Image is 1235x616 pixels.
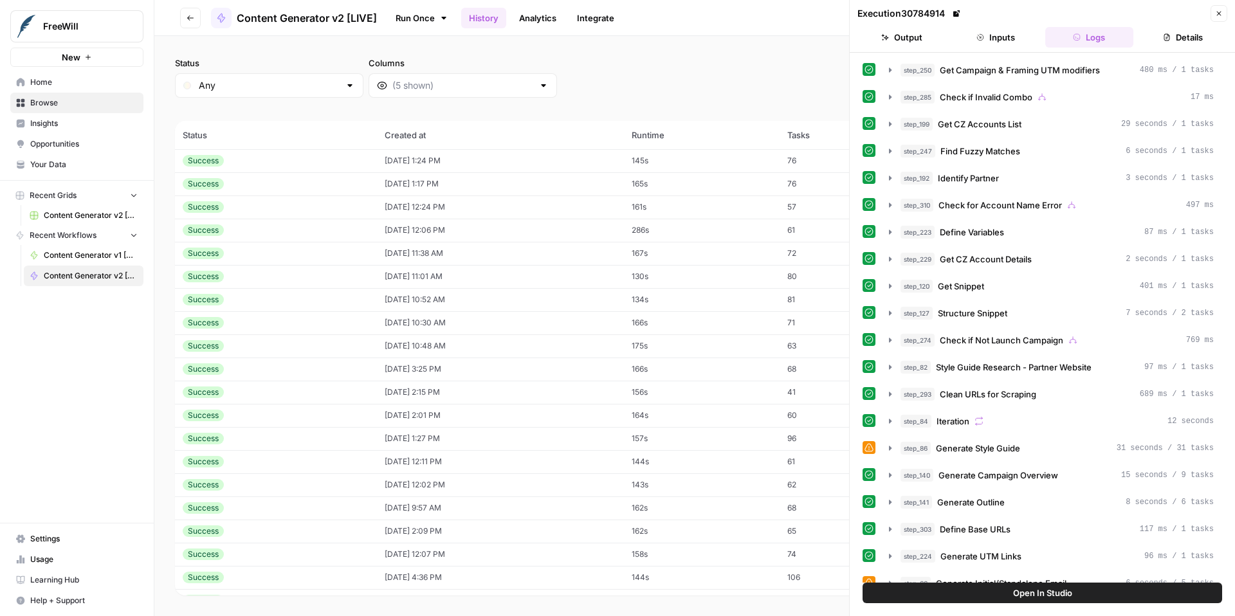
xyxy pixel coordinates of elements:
[901,64,935,77] span: step_250
[183,248,224,259] div: Success
[1126,577,1214,589] span: 6 seconds / 5 tasks
[183,572,224,583] div: Success
[780,195,902,219] td: 57
[624,334,780,358] td: 175s
[1144,550,1214,562] span: 96 ms / 1 tasks
[881,465,1221,485] button: 15 seconds / 9 tasks
[1126,496,1214,508] span: 8 seconds / 6 tasks
[10,529,143,549] a: Settings
[183,433,224,444] div: Success
[369,57,557,69] label: Columns
[183,340,224,352] div: Success
[183,363,224,375] div: Success
[377,288,625,311] td: [DATE] 10:52 AM
[1121,469,1214,481] span: 15 seconds / 9 tasks
[377,381,625,404] td: [DATE] 2:15 PM
[881,276,1221,296] button: 401 ms / 1 tasks
[30,554,138,565] span: Usage
[624,149,780,172] td: 145s
[940,388,1036,401] span: Clean URLs for Scraping
[901,415,931,428] span: step_84
[901,145,935,158] span: step_247
[780,172,902,195] td: 76
[780,334,902,358] td: 63
[377,311,625,334] td: [DATE] 10:30 AM
[183,548,224,560] div: Success
[183,201,224,213] div: Success
[881,168,1221,188] button: 3 seconds / 1 tasks
[901,172,933,185] span: step_192
[780,543,902,566] td: 74
[10,570,143,590] a: Learning Hub
[24,266,143,286] a: Content Generator v2 [LIVE]
[780,450,902,473] td: 61
[901,469,933,482] span: step_140
[881,141,1221,161] button: 6 seconds / 1 tasks
[624,496,780,520] td: 162s
[624,311,780,334] td: 166s
[624,543,780,566] td: 158s
[780,520,902,543] td: 65
[1126,172,1214,184] span: 3 seconds / 1 tasks
[780,121,902,149] th: Tasks
[237,10,377,26] span: Content Generator v2 [LIVE]
[10,48,143,67] button: New
[624,473,780,496] td: 143s
[175,57,363,69] label: Status
[938,172,999,185] span: Identify Partner
[901,442,931,455] span: step_86
[780,149,902,172] td: 76
[24,245,143,266] a: Content Generator v1 [DEPRECATED]
[183,595,224,606] div: Success
[780,311,902,334] td: 71
[62,51,80,64] span: New
[624,219,780,242] td: 286s
[951,27,1040,48] button: Inputs
[10,134,143,154] a: Opportunities
[1140,280,1214,292] span: 401 ms / 1 tasks
[863,583,1222,603] button: Open In Studio
[881,60,1221,80] button: 480 ms / 1 tasks
[857,7,963,20] div: Execution 30784914
[938,118,1021,131] span: Get CZ Accounts List
[183,479,224,491] div: Success
[24,205,143,226] a: Content Generator v2 [DRAFT] Test
[940,550,1021,563] span: Generate UTM Links
[937,496,1005,509] span: Generate Outline
[377,172,625,195] td: [DATE] 1:17 PM
[901,307,933,320] span: step_127
[569,8,622,28] a: Integrate
[1140,64,1214,76] span: 480 ms / 1 tasks
[1045,27,1134,48] button: Logs
[938,307,1007,320] span: Structure Snippet
[881,114,1221,134] button: 29 seconds / 1 tasks
[940,91,1032,104] span: Check if Invalid Combo
[377,358,625,381] td: [DATE] 3:25 PM
[780,427,902,450] td: 96
[1117,442,1214,454] span: 31 seconds / 31 tasks
[780,242,902,265] td: 72
[377,242,625,265] td: [DATE] 11:38 AM
[881,303,1221,323] button: 7 seconds / 2 tasks
[15,15,38,38] img: FreeWill Logo
[377,473,625,496] td: [DATE] 12:02 PM
[624,195,780,219] td: 161s
[377,219,625,242] td: [DATE] 12:06 PM
[624,404,780,427] td: 164s
[881,195,1221,215] button: 497 ms
[30,533,138,545] span: Settings
[10,72,143,93] a: Home
[30,118,138,129] span: Insights
[624,566,780,589] td: 144s
[624,427,780,450] td: 157s
[624,450,780,473] td: 144s
[183,155,224,167] div: Success
[183,386,224,398] div: Success
[211,8,377,28] a: Content Generator v2 [LIVE]
[43,20,121,33] span: FreeWill
[780,473,902,496] td: 62
[938,280,984,293] span: Get Snippet
[881,249,1221,269] button: 2 seconds / 1 tasks
[30,77,138,88] span: Home
[377,427,625,450] td: [DATE] 1:27 PM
